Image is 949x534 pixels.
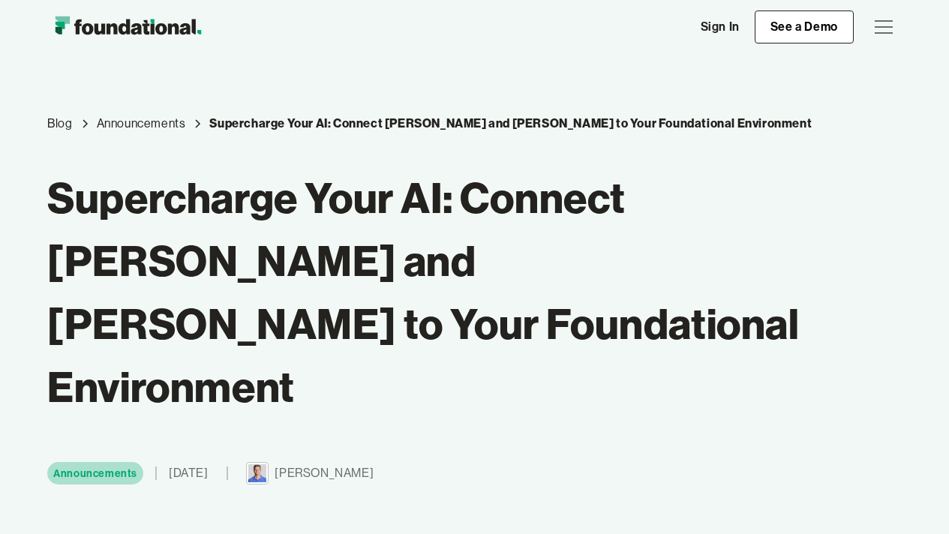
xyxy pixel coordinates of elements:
a: Blog [47,114,72,133]
img: Foundational Logo [47,12,209,42]
div: Supercharge Your AI: Connect [PERSON_NAME] and [PERSON_NAME] to Your Foundational Environment [209,114,812,133]
a: See a Demo [755,10,854,43]
a: Category [97,114,186,133]
a: home [47,12,209,42]
div: [DATE] [169,463,209,483]
a: Sign In [686,11,755,43]
a: Current blog [209,114,812,133]
div: [PERSON_NAME] [275,463,374,483]
div: Announcements [97,114,186,133]
a: Category [47,462,143,484]
div: Announcements [53,465,137,481]
h1: Supercharge Your AI: Connect [PERSON_NAME] and [PERSON_NAME] to Your Foundational Environment [47,166,815,418]
div: menu [866,9,902,45]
